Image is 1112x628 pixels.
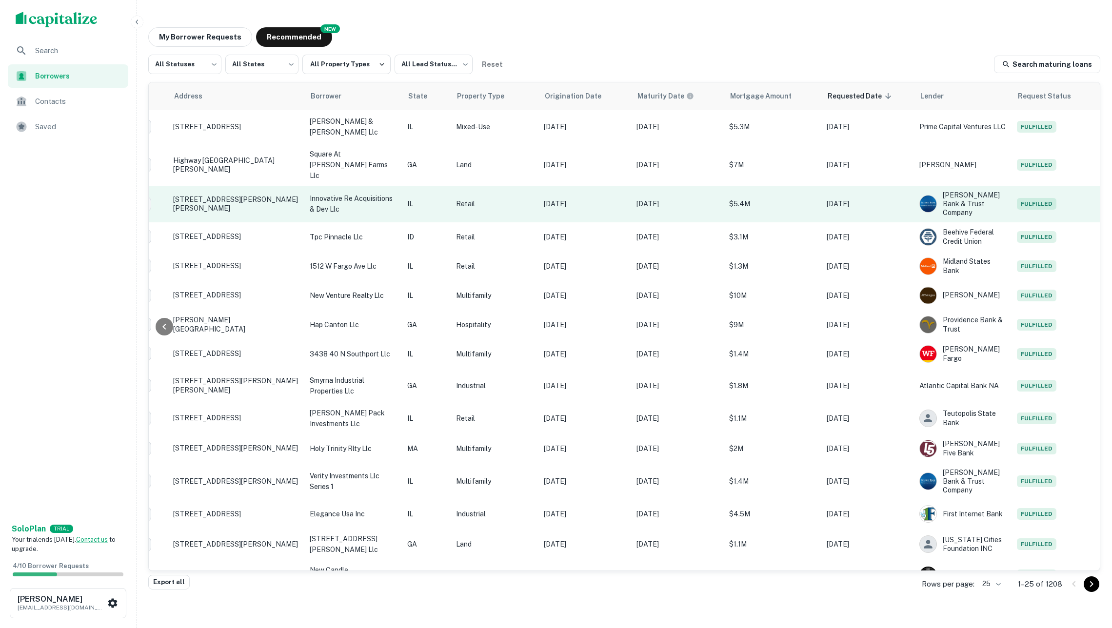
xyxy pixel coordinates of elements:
p: [STREET_ADDRESS] [173,291,300,299]
th: Address [168,82,305,110]
a: Contacts [8,90,128,113]
a: Search maturing loans [994,56,1100,73]
div: All Lead Statuses [395,52,473,77]
span: Address [174,90,215,102]
th: Requested Date [822,82,914,110]
p: new venture realty llc [310,290,397,301]
p: smyrna industrial properties llc [310,375,397,396]
span: Borrower [311,90,354,102]
div: Providence Bank & Trust [919,315,1007,333]
p: Highway [GEOGRAPHIC_DATA][PERSON_NAME] [173,156,300,174]
p: [STREET_ADDRESS] [173,349,300,358]
p: [DATE] [544,319,627,330]
p: [DATE] [636,159,719,170]
span: Fulfilled [1017,538,1056,550]
p: [DATE] [827,476,910,487]
img: capitalize-logo.png [16,12,98,27]
span: Requested Date [828,90,894,102]
p: Atlantic Capital Bank NA [919,380,1007,391]
a: Borrowers [8,64,128,88]
p: Multifamily [456,349,534,359]
a: SoloPlan [12,523,46,535]
div: 25 [978,577,1002,591]
div: [US_STATE] Cities Foundation INC [919,535,1007,553]
p: Retail [456,413,534,424]
div: [PERSON_NAME] Five Bank [919,439,1007,457]
button: All Property Types [302,55,391,74]
p: Multifamily [456,443,534,454]
p: $1.1M [729,413,817,424]
span: Lender [920,90,956,102]
p: 1512 w fargo ave llc [310,261,397,272]
a: Saved [8,115,128,138]
p: $10M [729,290,817,301]
p: [STREET_ADDRESS] [173,232,300,241]
p: [STREET_ADDRESS][PERSON_NAME] [173,444,300,452]
img: picture [920,440,936,457]
p: Multifamily [456,290,534,301]
span: Fulfilled [1017,475,1056,487]
p: [STREET_ADDRESS][PERSON_NAME] [173,540,300,549]
button: Reset [477,55,508,74]
span: Fulfilled [1017,569,1056,581]
span: Fulfilled [1017,198,1056,210]
div: Teutopolis State Bank [919,409,1007,427]
div: [PERSON_NAME] Bank & Trust Company [919,191,1007,217]
p: [DATE] [827,509,910,519]
p: Retail [456,198,534,209]
th: State [402,82,451,110]
p: [DATE] [827,349,910,359]
button: [PERSON_NAME][EMAIL_ADDRESS][DOMAIN_NAME] [10,588,126,618]
img: picture [920,258,936,275]
p: Land [456,539,534,549]
img: picture [920,316,936,333]
iframe: Chat Widget [1063,550,1112,597]
span: Fulfilled [1017,380,1056,392]
p: innovative re acquisitions & dev llc [310,193,397,215]
th: Origination Date [539,82,632,110]
p: [STREET_ADDRESS] [173,510,300,518]
p: [STREET_ADDRESS][PERSON_NAME] llc [310,533,397,555]
p: [DATE] [827,290,910,301]
a: Search [8,39,128,62]
p: [DATE] [544,443,627,454]
p: new candle [PERSON_NAME] llc [310,565,397,586]
h6: [PERSON_NAME] [18,595,105,603]
p: ID [407,232,446,242]
div: All States [225,52,298,77]
p: Prime Capital Ventures LLC [919,121,1007,132]
div: [PERSON_NAME] [919,567,1007,584]
p: IL [407,413,446,424]
p: [STREET_ADDRESS] [173,413,300,422]
div: [PERSON_NAME] Bank & Trust Company [919,468,1007,495]
p: [DATE] [827,319,910,330]
p: [DATE] [544,232,627,242]
p: [DATE] [827,261,910,272]
img: picture [920,506,936,522]
a: Contact us [76,536,108,543]
p: [DATE] [544,413,627,424]
p: [STREET_ADDRESS][PERSON_NAME][PERSON_NAME] [173,195,300,213]
p: [EMAIL_ADDRESS][DOMAIN_NAME] [18,603,105,612]
p: tpc pinnacle llc [310,232,397,242]
p: 1–25 of 1208 [1018,578,1062,590]
p: IL [407,290,446,301]
p: $1.8M [729,380,817,391]
span: Fulfilled [1017,260,1056,272]
p: IL [407,509,446,519]
p: [DATE] [636,476,719,487]
p: Multifamily [456,476,534,487]
p: [STREET_ADDRESS] [173,261,300,270]
p: Hospitality [456,319,534,330]
p: [DATE] [636,443,719,454]
p: [DATE] [636,198,719,209]
p: Retail [456,570,534,581]
strong: Solo Plan [12,524,46,533]
p: [DATE] [827,198,910,209]
p: $7M [729,159,817,170]
span: Fulfilled [1017,290,1056,301]
p: [DATE] [636,380,719,391]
